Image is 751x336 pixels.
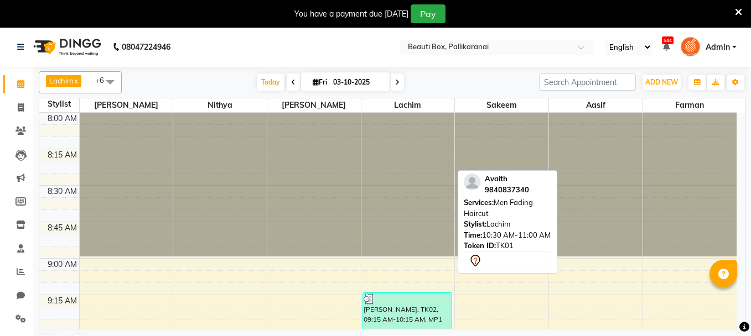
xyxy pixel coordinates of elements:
[411,4,446,23] button: Pay
[294,8,408,20] div: You have a payment due [DATE]
[45,222,79,234] div: 8:45 AM
[485,174,507,183] span: Avaith
[464,230,551,241] div: 10:30 AM-11:00 AM
[464,241,496,250] span: Token ID:
[45,113,79,124] div: 8:00 AM
[464,198,533,218] span: Men Fading Haircut
[45,295,79,307] div: 9:15 AM
[663,42,670,52] a: 544
[681,37,700,56] img: Admin
[705,292,740,325] iframe: chat widget
[257,73,284,91] span: Today
[464,240,551,251] div: TK01
[330,74,385,91] input: 2025-10-03
[45,259,79,270] div: 9:00 AM
[45,149,79,161] div: 8:15 AM
[464,219,486,228] span: Stylist:
[95,76,112,85] span: +6
[643,75,681,90] button: ADD NEW
[49,76,73,85] span: Lachim
[122,32,170,62] b: 08047224946
[549,98,643,112] span: Aasif
[485,185,529,196] div: 9840837340
[464,219,551,230] div: Lachim
[39,98,79,110] div: Stylist
[28,32,104,62] img: logo
[643,98,737,112] span: Farman
[267,98,361,112] span: [PERSON_NAME]
[310,78,330,86] span: Fri
[464,174,480,190] img: profile
[173,98,267,112] span: Nithya
[645,78,678,86] span: ADD NEW
[80,98,173,112] span: [PERSON_NAME]
[361,98,455,112] span: Lachim
[45,186,79,197] div: 8:30 AM
[455,98,548,112] span: Sakeem
[539,73,636,91] input: Search Appointment
[464,198,494,207] span: Services:
[706,41,730,53] span: Admin
[464,230,482,239] span: Time:
[662,36,674,44] span: 544
[73,76,78,85] a: x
